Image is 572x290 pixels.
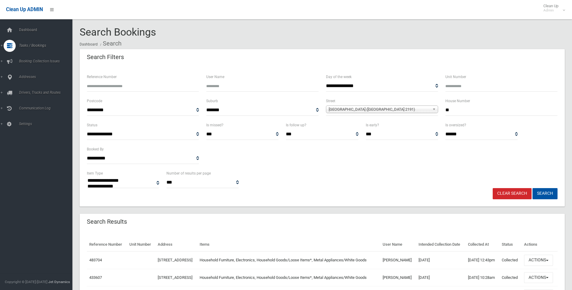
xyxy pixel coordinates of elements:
td: Household Furniture, Electronics, Household Goods/Loose Items*, Metal Appliances/White Goods [197,269,380,286]
label: Is oversized? [445,122,466,128]
small: Admin [543,8,558,13]
a: [STREET_ADDRESS] [158,258,192,262]
label: House Number [445,98,470,104]
label: Day of the week [326,74,352,80]
label: Number of results per page [166,170,211,177]
label: Postcode [87,98,102,104]
button: Actions [524,255,553,266]
span: Communication Log [17,106,77,110]
td: Household Furniture, Electronics, Household Goods/Loose Items*, Metal Appliances/White Goods [197,251,380,269]
td: [PERSON_NAME] [380,251,416,269]
a: Dashboard [80,42,98,46]
label: Status [87,122,97,128]
label: Is missed? [206,122,223,128]
label: Is early? [366,122,379,128]
th: Items [197,238,380,251]
th: Status [499,238,521,251]
strong: Jet Dynamics [48,280,70,284]
a: 433607 [89,275,102,280]
span: Tasks / Bookings [17,43,77,48]
label: Unit Number [445,74,466,80]
td: [PERSON_NAME] [380,269,416,286]
label: Is follow up? [286,122,306,128]
th: Reference Number [87,238,127,251]
label: Suburb [206,98,218,104]
label: Street [326,98,335,104]
a: [STREET_ADDRESS] [158,275,192,280]
button: Actions [524,272,553,283]
span: Booking Collection Issues [17,59,77,63]
span: Clean Up [540,4,564,13]
span: Copyright © [DATE]-[DATE] [5,280,47,284]
td: [DATE] [416,251,466,269]
button: Search [532,188,558,199]
span: Settings [17,122,77,126]
th: Collected At [466,238,499,251]
span: [GEOGRAPHIC_DATA] ([GEOGRAPHIC_DATA] 2191) [329,106,430,113]
span: Clean Up ADMIN [6,7,43,12]
label: Reference Number [87,74,117,80]
th: Address [155,238,197,251]
label: Item Type [87,170,103,177]
span: Dashboard [17,28,77,32]
label: Booked By [87,146,104,153]
th: Unit Number [127,238,155,251]
th: User Name [380,238,416,251]
li: Search [99,38,122,49]
label: User Name [206,74,224,80]
th: Actions [522,238,558,251]
td: [DATE] 12:43pm [466,251,499,269]
span: Drivers, Trucks and Routes [17,90,77,95]
header: Search Filters [80,51,131,63]
span: Search Bookings [80,26,156,38]
a: Clear Search [493,188,532,199]
th: Intended Collection Date [416,238,466,251]
td: [DATE] 10:28am [466,269,499,286]
td: Collected [499,251,521,269]
td: [DATE] [416,269,466,286]
header: Search Results [80,216,134,228]
span: Addresses [17,75,77,79]
td: Collected [499,269,521,286]
a: 483704 [89,258,102,262]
